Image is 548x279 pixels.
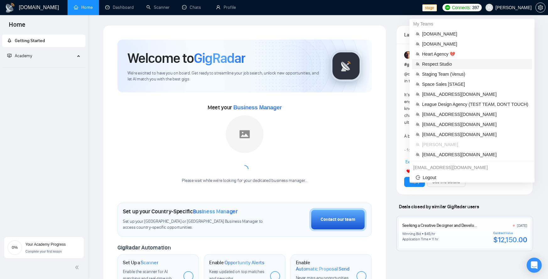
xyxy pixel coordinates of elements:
[410,162,534,172] div: arief.rahman@gigradar.io
[432,178,460,185] a: See the details
[402,231,421,236] div: Winning Bid
[416,153,420,156] span: team
[239,164,250,175] span: loading
[422,101,528,108] span: League Design Agency (TEST TEAM, DON'T TOUCH)
[117,244,171,251] span: GigRadar Automation
[146,5,170,10] a: searchScanner
[7,38,12,43] span: rocket
[416,72,420,76] span: team
[402,237,428,242] div: Application Time
[123,260,158,266] h1: Set Up a
[422,91,528,98] span: [EMAIL_ADDRESS][DOMAIN_NAME]
[309,208,366,231] button: Contact our team
[75,264,81,271] span: double-left
[2,65,85,69] li: Academy Homepage
[404,177,425,187] button: Reply
[493,231,527,235] div: Contract Value
[404,71,501,257] div: in the meantime, would you be interested in the founder’s engineering blog? It’s been long time s...
[487,5,491,10] span: user
[128,50,245,67] h1: Welcome to
[7,245,22,249] span: 0%
[422,141,528,148] span: [PERSON_NAME]
[226,115,263,153] img: placeholder.png
[15,53,32,58] span: Academy
[422,111,528,118] span: [EMAIL_ADDRESS][DOMAIN_NAME]
[406,169,411,173] img: ❤️
[472,4,479,11] span: 397
[445,5,450,10] img: upwork-logo.png
[535,3,545,13] button: setting
[7,53,12,58] span: fund-projection-screen
[208,104,282,111] span: Meet your
[296,260,351,272] h1: Enable
[416,52,420,56] span: team
[431,237,438,242] div: 11 hr
[416,123,420,126] span: team
[416,112,420,116] span: team
[74,5,93,10] a: homeHome
[416,42,420,46] span: team
[422,71,528,78] span: Staging Team (Venus)
[2,35,85,47] li: Getting Started
[422,4,437,11] span: stage
[404,71,423,77] span: @channel
[25,250,62,253] span: Complete your first lesson
[194,50,245,67] span: GigRadar
[416,102,420,106] span: team
[5,3,15,13] img: logo
[178,178,311,184] div: Please wait while we're looking for your dedicated business manager...
[330,50,362,82] img: gigradar-logo.png
[182,5,203,10] a: messageChats
[422,61,528,68] span: Respect Studio
[431,231,435,236] div: /hr
[452,4,471,11] span: Connects:
[517,223,527,228] div: [DATE]
[416,175,420,180] span: logout
[4,20,30,33] span: Home
[416,174,528,181] span: Logout
[422,30,528,37] span: [DOMAIN_NAME]
[233,104,282,111] span: Business Manager
[405,159,420,165] span: Expand
[416,92,420,96] span: team
[424,231,426,236] div: $
[416,32,420,36] span: team
[410,19,534,29] div: My Teams
[7,53,32,58] span: Academy
[404,61,525,68] h1: # gigradar-hub
[422,121,528,128] span: [EMAIL_ADDRESS][DOMAIN_NAME]
[416,143,420,146] span: team
[193,208,238,215] span: Business Manager
[416,82,420,86] span: team
[225,260,264,266] span: Opportunity Alerts
[216,5,236,10] a: userProfile
[141,260,158,266] span: Scanner
[422,151,528,158] span: [EMAIL_ADDRESS][DOMAIN_NAME]
[15,38,45,43] span: Getting Started
[296,266,350,272] span: Automatic Proposal Send
[416,133,420,136] span: team
[404,31,443,39] span: Latest Posts from the GigRadar Community
[527,258,542,273] div: Open Intercom Messenger
[123,219,269,231] span: Set up your [GEOGRAPHIC_DATA] or [GEOGRAPHIC_DATA] Business Manager to access country-specific op...
[209,260,264,266] h1: Enable
[396,201,481,212] span: Deals closed by similar GigRadar users
[493,235,527,244] div: $12,150.00
[422,51,528,57] span: Heart Agency 💔
[128,70,320,82] span: We're excited to have you on board. Get ready to streamline your job search, unlock new opportuni...
[321,216,355,223] div: Contact our team
[422,41,528,47] span: [DOMAIN_NAME]
[426,231,431,236] div: 45
[25,242,66,247] span: Your Academy Progress
[123,208,238,215] h1: Set up your Country-Specific
[105,5,134,10] a: dashboardDashboard
[416,62,420,66] span: team
[404,51,412,59] img: Vadym
[535,5,545,10] a: setting
[422,131,528,138] span: [EMAIL_ADDRESS][DOMAIN_NAME]
[536,5,545,10] span: setting
[410,178,420,185] a: Reply
[422,81,528,88] span: Space Sales [STAGE]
